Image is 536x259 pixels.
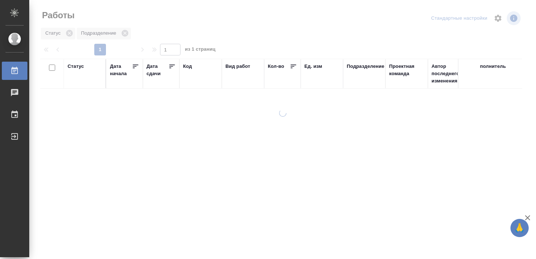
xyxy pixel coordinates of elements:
[183,63,192,70] div: Код
[432,63,467,85] div: Автор последнего изменения
[474,63,506,70] div: Исполнитель
[110,63,132,77] div: Дата начала
[389,63,424,77] div: Проектная команда
[147,63,168,77] div: Дата сдачи
[304,63,322,70] div: Ед. изм
[68,63,84,70] div: Статус
[347,63,384,70] div: Подразделение
[225,63,250,70] div: Вид работ
[268,63,284,70] div: Кол-во
[513,220,526,236] span: 🙏
[510,219,529,237] button: 🙏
